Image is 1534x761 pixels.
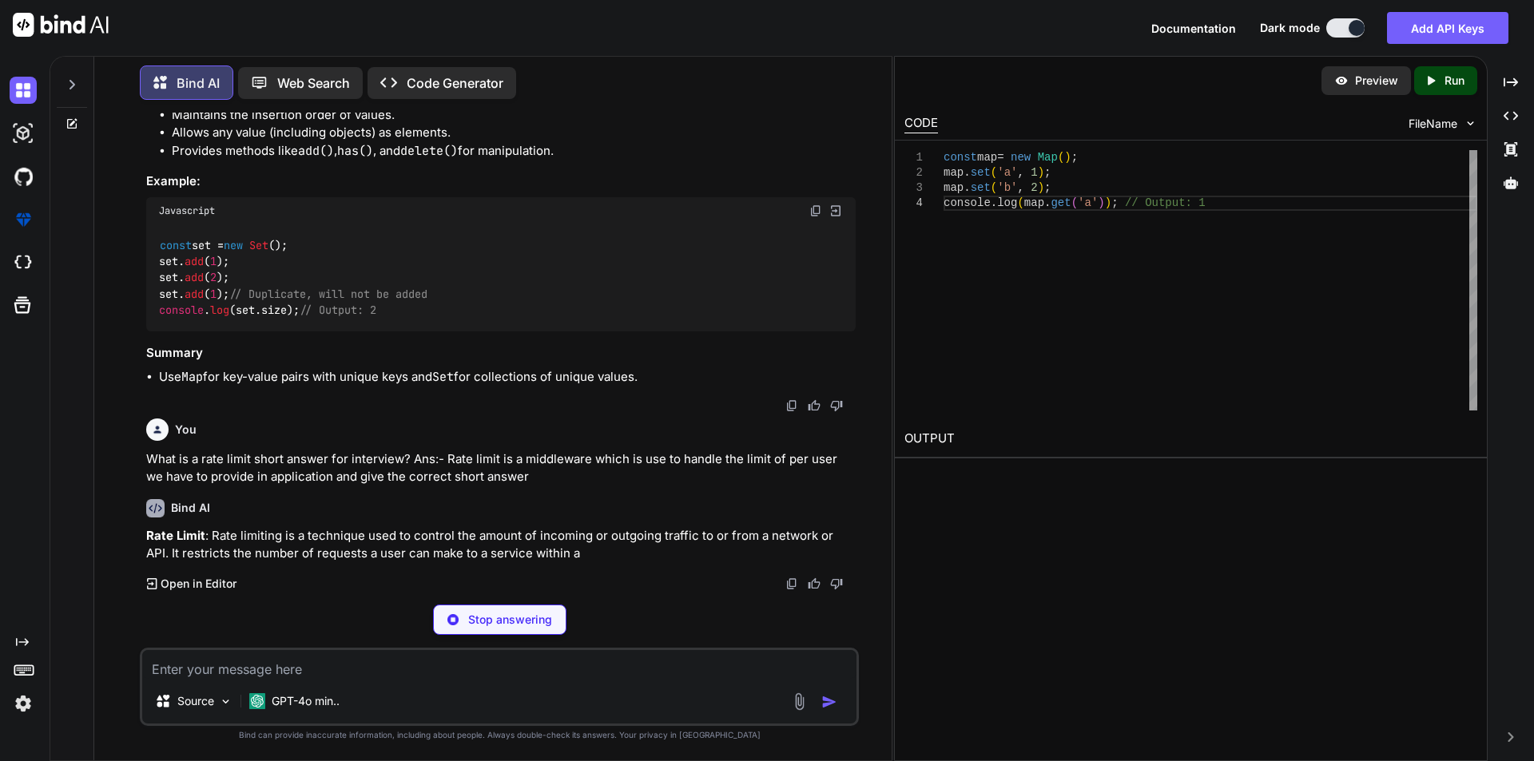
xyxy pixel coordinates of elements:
[210,271,217,285] span: 2
[181,369,203,385] code: Map
[829,204,843,218] img: Open in Browser
[1044,181,1051,194] span: ;
[277,73,350,93] p: Web Search
[159,303,204,318] span: console
[1031,166,1037,179] span: 1
[400,143,458,159] code: delete()
[809,204,822,217] img: copy
[1078,196,1098,209] span: 'a'
[300,303,376,318] span: // Output: 2
[1125,196,1206,209] span: // Output: 1
[10,690,37,717] img: settings
[1017,181,1023,194] span: ,
[249,693,265,709] img: GPT-4o mini
[171,500,210,516] h6: Bind AI
[146,527,856,563] p: : Rate limiting is a technique used to control the amount of incoming or outgoing traffic to or f...
[970,181,990,194] span: set
[997,151,1003,164] span: =
[272,693,340,709] p: GPT-4o min..
[1017,166,1023,179] span: ,
[1151,20,1236,37] button: Documentation
[298,143,334,159] code: add()
[10,163,37,190] img: githubDark
[210,303,229,318] span: log
[830,577,843,590] img: dislike
[964,181,970,194] span: .
[1037,151,1057,164] span: Map
[159,368,856,386] li: Use for key-value pairs with unique keys and for collections of unique values.
[1071,196,1077,209] span: (
[1011,151,1031,164] span: new
[990,196,996,209] span: .
[808,577,821,590] img: like
[997,196,1017,209] span: log
[175,422,197,438] h6: You
[432,369,454,385] code: Set
[785,577,798,590] img: copy
[977,151,997,164] span: map
[1260,20,1320,36] span: Dark mode
[944,166,964,179] span: map
[904,150,923,165] div: 1
[172,124,856,142] li: Allows any value (including objects) as elements.
[185,254,204,268] span: add
[997,166,1017,179] span: 'a'
[821,694,837,710] img: icon
[140,729,859,741] p: Bind can provide inaccurate information, including about people. Always double-check its answers....
[1031,181,1037,194] span: 2
[1445,73,1464,89] p: Run
[830,399,843,412] img: dislike
[1071,151,1077,164] span: ;
[146,528,205,543] strong: Rate Limit
[997,181,1017,194] span: 'b'
[407,73,503,93] p: Code Generator
[1023,196,1043,209] span: map
[1355,73,1398,89] p: Preview
[337,143,373,159] code: has()
[990,166,996,179] span: (
[172,106,856,125] li: Maintains the insertion order of values.
[990,181,996,194] span: (
[229,287,427,301] span: // Duplicate, will not be added
[10,206,37,233] img: premium
[161,576,236,592] p: Open in Editor
[944,196,991,209] span: console
[904,165,923,180] div: 2
[1111,196,1118,209] span: ;
[210,254,217,268] span: 1
[249,238,268,252] span: Set
[177,73,220,93] p: Bind AI
[1037,181,1043,194] span: )
[261,303,287,318] span: size
[10,120,37,147] img: darkAi-studio
[185,271,204,285] span: add
[1064,151,1071,164] span: )
[895,420,1487,458] h2: OUTPUT
[210,287,217,301] span: 1
[964,166,970,179] span: .
[172,142,856,161] li: Provides methods like , , and for manipulation.
[146,172,856,191] h3: Example:
[1044,196,1051,209] span: .
[224,238,243,252] span: new
[160,238,192,252] span: const
[10,249,37,276] img: cloudideIcon
[177,693,214,709] p: Source
[468,612,552,628] p: Stop answering
[1017,196,1023,209] span: (
[159,88,856,160] li: :
[159,204,215,217] span: Javascript
[1058,151,1064,164] span: (
[1037,166,1043,179] span: )
[970,166,990,179] span: set
[808,399,821,412] img: like
[10,77,37,104] img: darkChat
[1464,117,1477,130] img: chevron down
[904,114,938,133] div: CODE
[219,695,232,708] img: Pick Models
[1387,12,1508,44] button: Add API Keys
[944,181,964,194] span: map
[1409,116,1457,132] span: FileName
[944,151,977,164] span: const
[1051,196,1071,209] span: get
